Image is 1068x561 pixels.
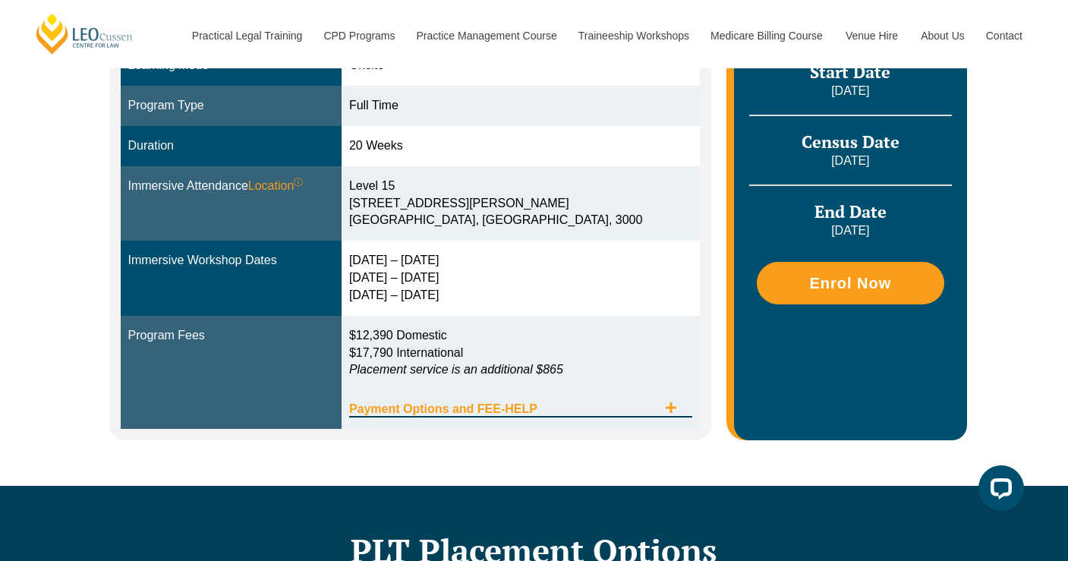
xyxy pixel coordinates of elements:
[966,459,1030,523] iframe: LiveChat chat widget
[128,178,334,195] div: Immersive Attendance
[749,83,951,99] p: [DATE]
[699,3,834,68] a: Medicare Billing Course
[128,327,334,345] div: Program Fees
[128,137,334,155] div: Duration
[909,3,975,68] a: About Us
[349,97,692,115] div: Full Time
[128,97,334,115] div: Program Type
[810,61,890,83] span: Start Date
[294,177,303,188] sup: ⓘ
[349,329,447,342] span: $12,390 Domestic
[567,3,699,68] a: Traineeship Workshops
[405,3,567,68] a: Practice Management Course
[349,252,692,304] div: [DATE] – [DATE] [DATE] – [DATE] [DATE] – [DATE]
[802,131,899,153] span: Census Date
[248,178,304,195] span: Location
[834,3,909,68] a: Venue Hire
[749,153,951,169] p: [DATE]
[975,3,1034,68] a: Contact
[349,363,563,376] em: Placement service is an additional $865
[349,403,657,415] span: Payment Options and FEE-HELP
[809,276,891,291] span: Enrol Now
[349,137,692,155] div: 20 Weeks
[128,252,334,269] div: Immersive Workshop Dates
[349,178,692,230] div: Level 15 [STREET_ADDRESS][PERSON_NAME] [GEOGRAPHIC_DATA], [GEOGRAPHIC_DATA], 3000
[814,200,887,222] span: End Date
[34,12,135,55] a: [PERSON_NAME] Centre for Law
[757,262,944,304] a: Enrol Now
[749,222,951,239] p: [DATE]
[349,346,463,359] span: $17,790 International
[312,3,405,68] a: CPD Programs
[181,3,313,68] a: Practical Legal Training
